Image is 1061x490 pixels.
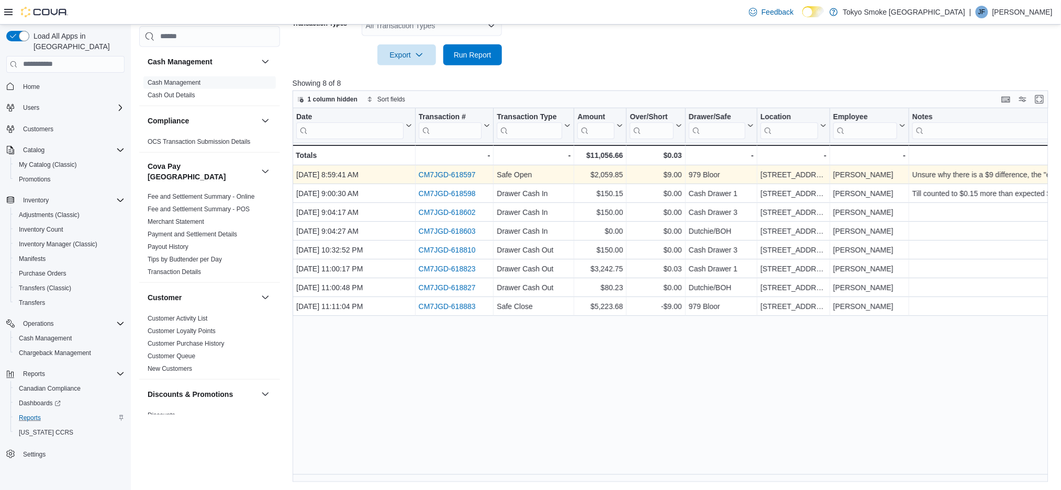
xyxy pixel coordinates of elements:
span: Settings [23,450,46,459]
button: Cova Pay [GEOGRAPHIC_DATA] [259,165,272,178]
a: Adjustments (Classic) [15,209,84,221]
span: Transaction Details [148,268,201,276]
a: Inventory Manager (Classic) [15,238,102,250]
div: [PERSON_NAME] [833,168,906,181]
span: Adjustments (Classic) [15,209,125,221]
div: $0.00 [630,206,682,219]
button: Adjustments (Classic) [10,208,129,222]
div: Employee [833,112,897,139]
button: Customers [2,121,129,136]
span: Cash Management [15,332,125,345]
div: $11,056.66 [577,149,623,162]
span: Catalog [19,144,125,156]
button: Catalog [2,143,129,157]
div: Amount [577,112,615,139]
div: Transaction # URL [418,112,482,139]
div: [DATE] 10:32:52 PM [296,244,412,256]
div: [DATE] 9:04:17 AM [296,206,412,219]
span: JF [978,6,985,18]
button: Discounts & Promotions [259,388,272,401]
button: Date [296,112,412,139]
span: Inventory Manager (Classic) [19,240,97,248]
span: Promotions [15,173,125,186]
div: [DATE] 9:00:30 AM [296,187,412,200]
div: Date [296,112,404,122]
div: Over/Short [630,112,673,139]
span: Purchase Orders [15,267,125,280]
a: Chargeback Management [15,347,95,359]
a: Transfers (Classic) [15,282,75,294]
button: Enter fullscreen [1033,93,1046,106]
button: Canadian Compliance [10,381,129,396]
div: $0.00 [577,225,623,237]
a: Payout History [148,243,188,250]
span: Customers [19,122,125,135]
a: Manifests [15,253,50,265]
button: Drawer/Safe [689,112,754,139]
div: Cash Drawer 1 [689,187,754,200]
div: $0.00 [630,244,682,256]
div: $80.23 [577,281,623,294]
div: Dutchie/BOH [689,281,754,294]
a: Fee and Settlement Summary - POS [148,206,250,213]
div: Over/Short [630,112,673,122]
input: Dark Mode [802,6,824,17]
span: Customer Queue [148,352,195,360]
a: Cash Management [148,79,200,86]
button: Transfers (Classic) [10,281,129,295]
a: Promotions [15,173,55,186]
a: CM7JGD-618597 [418,170,475,179]
a: CM7JGD-618827 [418,283,475,292]
div: Cash Drawer 1 [689,263,754,275]
div: $150.15 [577,187,623,200]
span: Home [19,80,125,93]
span: Export [384,44,430,65]
button: Cash Management [10,331,129,346]
span: Reports [19,414,41,422]
button: Transfers [10,295,129,310]
span: Canadian Compliance [15,382,125,395]
div: [DATE] 9:04:27 AM [296,225,412,237]
span: Dashboards [15,397,125,409]
a: My Catalog (Classic) [15,158,81,171]
span: Cash Out Details [148,91,195,99]
div: Drawer Cash In [497,225,571,237]
a: Customer Purchase History [148,340,225,347]
div: $150.00 [577,206,623,219]
div: [STREET_ADDRESS] [761,206,827,219]
button: Reports [19,368,49,380]
button: Discounts & Promotions [148,389,257,400]
a: Customer Activity List [148,315,208,322]
button: Employee [833,112,906,139]
div: 979 Bloor [689,300,754,313]
a: Tips by Budtender per Day [148,256,222,263]
button: Manifests [10,252,129,266]
div: [DATE] 11:11:04 PM [296,300,412,313]
button: Compliance [148,116,257,126]
span: Manifests [19,255,46,263]
span: Canadian Compliance [19,384,81,393]
div: Location [761,112,818,122]
button: Location [761,112,827,139]
button: Reports [10,411,129,425]
span: Load All Apps in [GEOGRAPHIC_DATA] [29,31,125,52]
div: Drawer Cash Out [497,263,571,275]
div: [DATE] 8:59:41 AM [296,168,412,181]
a: Reports [15,412,45,424]
button: Cash Management [148,56,257,67]
div: Safe Open [497,168,571,181]
a: Customer Loyalty Points [148,327,216,335]
span: Run Report [454,50,492,60]
div: Drawer Cash Out [497,244,571,256]
button: Sort fields [363,93,409,106]
div: -$9.00 [630,300,682,313]
div: Drawer Cash In [497,187,571,200]
h3: Compliance [148,116,189,126]
a: OCS Transaction Submission Details [148,138,251,145]
span: Sort fields [377,95,405,104]
button: Over/Short [630,112,682,139]
a: [US_STATE] CCRS [15,426,77,439]
button: Compliance [259,115,272,127]
a: Payment and Settlement Details [148,231,237,238]
span: Transfers (Classic) [19,284,71,292]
